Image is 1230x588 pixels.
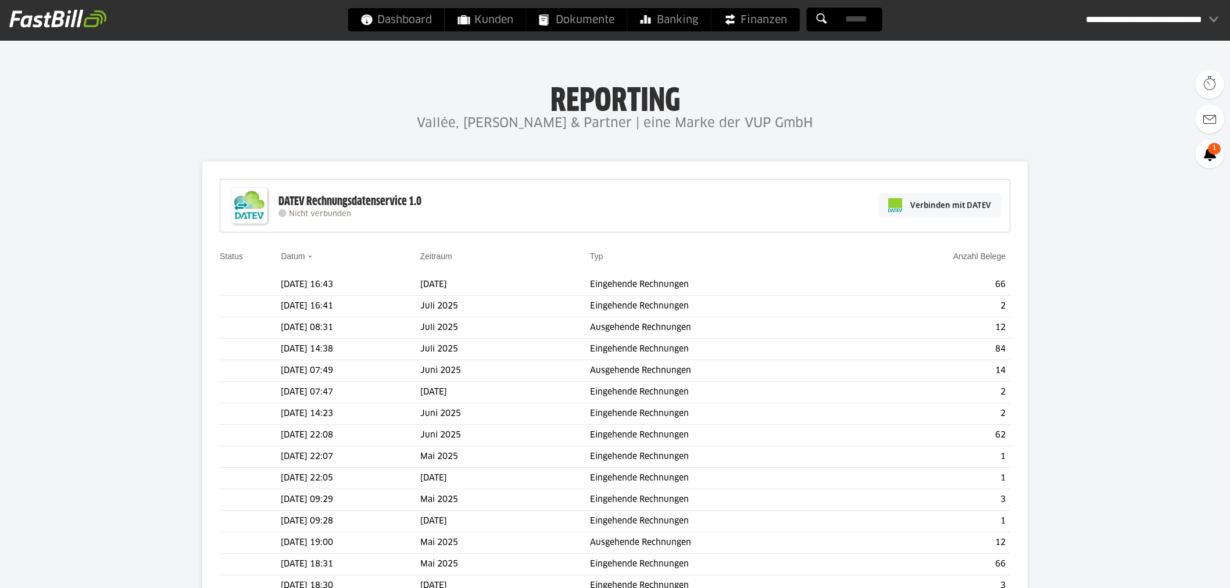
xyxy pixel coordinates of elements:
a: Dokumente [527,8,627,31]
div: DATEV Rechnungsdatenservice 1.0 [278,194,421,209]
td: Juni 2025 [420,403,590,425]
td: Eingehende Rechnungen [590,339,859,360]
td: [DATE] [420,382,590,403]
td: [DATE] 07:49 [281,360,420,382]
td: 66 [859,274,1010,296]
td: Eingehende Rechnungen [590,489,859,511]
a: Typ [590,252,603,261]
td: 1 [859,468,1010,489]
td: Juni 2025 [420,360,590,382]
span: Nicht verbunden [289,210,351,218]
td: [DATE] [420,511,590,532]
td: Juli 2025 [420,339,590,360]
td: [DATE] 09:29 [281,489,420,511]
td: Eingehende Rechnungen [590,511,859,532]
a: Datum [281,252,305,261]
td: Mai 2025 [420,489,590,511]
td: [DATE] 22:05 [281,468,420,489]
td: 66 [859,554,1010,575]
td: Ausgehende Rechnungen [590,360,859,382]
td: 84 [859,339,1010,360]
td: Juli 2025 [420,296,590,317]
td: 1 [859,446,1010,468]
td: Mai 2025 [420,554,590,575]
td: 62 [859,425,1010,446]
span: Dokumente [539,8,614,31]
a: 1 [1195,139,1224,168]
td: [DATE] 14:38 [281,339,420,360]
td: Eingehende Rechnungen [590,468,859,489]
td: [DATE] 07:47 [281,382,420,403]
td: [DATE] [420,274,590,296]
span: Kunden [458,8,513,31]
img: DATEV-Datenservice Logo [226,182,273,229]
td: Juni 2025 [420,425,590,446]
a: Kunden [445,8,526,31]
td: Ausgehende Rechnungen [590,532,859,554]
td: 12 [859,317,1010,339]
td: Juli 2025 [420,317,590,339]
td: Eingehende Rechnungen [590,296,859,317]
h1: Reporting [116,82,1114,112]
td: 1 [859,511,1010,532]
span: Verbinden mit DATEV [910,199,991,211]
td: [DATE] 18:31 [281,554,420,575]
span: Finanzen [724,8,787,31]
td: Mai 2025 [420,446,590,468]
iframe: Öffnet ein Widget, in dem Sie weitere Informationen finden [1140,553,1218,582]
img: fastbill_logo_white.png [9,9,106,28]
td: Ausgehende Rechnungen [590,317,859,339]
a: Verbinden mit DATEV [878,193,1001,217]
td: [DATE] 22:07 [281,446,420,468]
td: [DATE] 22:08 [281,425,420,446]
td: Eingehende Rechnungen [590,425,859,446]
td: 12 [859,532,1010,554]
img: sort_desc.gif [307,256,315,258]
td: [DATE] [420,468,590,489]
td: Eingehende Rechnungen [590,403,859,425]
td: [DATE] 14:23 [281,403,420,425]
a: Status [220,252,243,261]
td: 2 [859,382,1010,403]
img: pi-datev-logo-farbig-24.svg [888,198,902,212]
td: Eingehende Rechnungen [590,446,859,468]
td: Eingehende Rechnungen [590,274,859,296]
td: [DATE] 16:43 [281,274,420,296]
span: 1 [1208,143,1221,155]
td: [DATE] 08:31 [281,317,420,339]
a: Zeitraum [420,252,452,261]
td: Eingehende Rechnungen [590,382,859,403]
td: 2 [859,403,1010,425]
td: 14 [859,360,1010,382]
td: [DATE] 16:41 [281,296,420,317]
td: Eingehende Rechnungen [590,554,859,575]
td: 2 [859,296,1010,317]
span: Dashboard [361,8,432,31]
td: 3 [859,489,1010,511]
a: Dashboard [348,8,445,31]
td: [DATE] 09:28 [281,511,420,532]
a: Banking [628,8,711,31]
span: Banking [641,8,698,31]
a: Finanzen [711,8,800,31]
a: Anzahl Belege [953,252,1006,261]
td: Mai 2025 [420,532,590,554]
td: [DATE] 19:00 [281,532,420,554]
